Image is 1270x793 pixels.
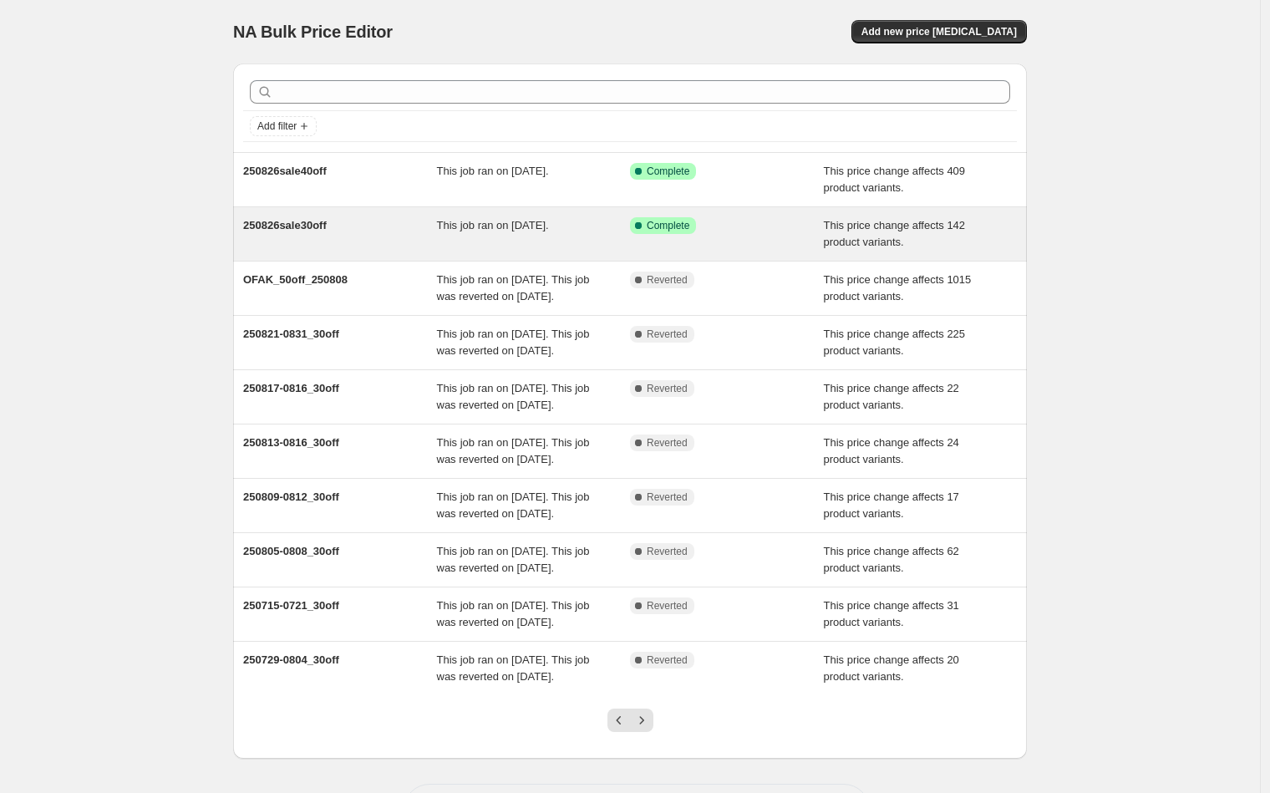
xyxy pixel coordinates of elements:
[437,599,590,628] span: This job ran on [DATE]. This job was reverted on [DATE].
[824,545,959,574] span: This price change affects 62 product variants.
[647,328,688,341] span: Reverted
[647,219,689,232] span: Complete
[630,709,653,732] button: Next
[243,491,339,503] span: 250809-0812_30off
[647,491,688,504] span: Reverted
[647,436,688,450] span: Reverted
[647,545,688,558] span: Reverted
[824,165,966,194] span: This price change affects 409 product variants.
[243,382,339,394] span: 250817-0816_30off
[437,328,590,357] span: This job ran on [DATE]. This job was reverted on [DATE].
[437,653,590,683] span: This job ran on [DATE]. This job was reverted on [DATE].
[824,328,966,357] span: This price change affects 225 product variants.
[607,709,653,732] nav: Pagination
[824,436,959,465] span: This price change affects 24 product variants.
[243,545,339,557] span: 250805-0808_30off
[243,599,339,612] span: 250715-0721_30off
[437,165,549,177] span: This job ran on [DATE].
[861,25,1017,38] span: Add new price [MEDICAL_DATA]
[647,273,688,287] span: Reverted
[243,219,327,231] span: 250826sale30off
[824,382,959,411] span: This price change affects 22 product variants.
[437,545,590,574] span: This job ran on [DATE]. This job was reverted on [DATE].
[647,165,689,178] span: Complete
[243,653,339,666] span: 250729-0804_30off
[437,491,590,520] span: This job ran on [DATE]. This job was reverted on [DATE].
[257,119,297,133] span: Add filter
[243,436,339,449] span: 250813-0816_30off
[437,436,590,465] span: This job ran on [DATE]. This job was reverted on [DATE].
[851,20,1027,43] button: Add new price [MEDICAL_DATA]
[243,273,348,286] span: OFAK_50off_250808
[607,709,631,732] button: Previous
[824,219,966,248] span: This price change affects 142 product variants.
[437,219,549,231] span: This job ran on [DATE].
[437,273,590,302] span: This job ran on [DATE]. This job was reverted on [DATE].
[243,165,327,177] span: 250826sale40off
[647,382,688,395] span: Reverted
[824,599,959,628] span: This price change affects 31 product variants.
[233,23,393,41] span: NA Bulk Price Editor
[824,491,959,520] span: This price change affects 17 product variants.
[250,116,317,136] button: Add filter
[647,653,688,667] span: Reverted
[824,273,972,302] span: This price change affects 1015 product variants.
[647,599,688,613] span: Reverted
[437,382,590,411] span: This job ran on [DATE]. This job was reverted on [DATE].
[243,328,339,340] span: 250821-0831_30off
[824,653,959,683] span: This price change affects 20 product variants.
